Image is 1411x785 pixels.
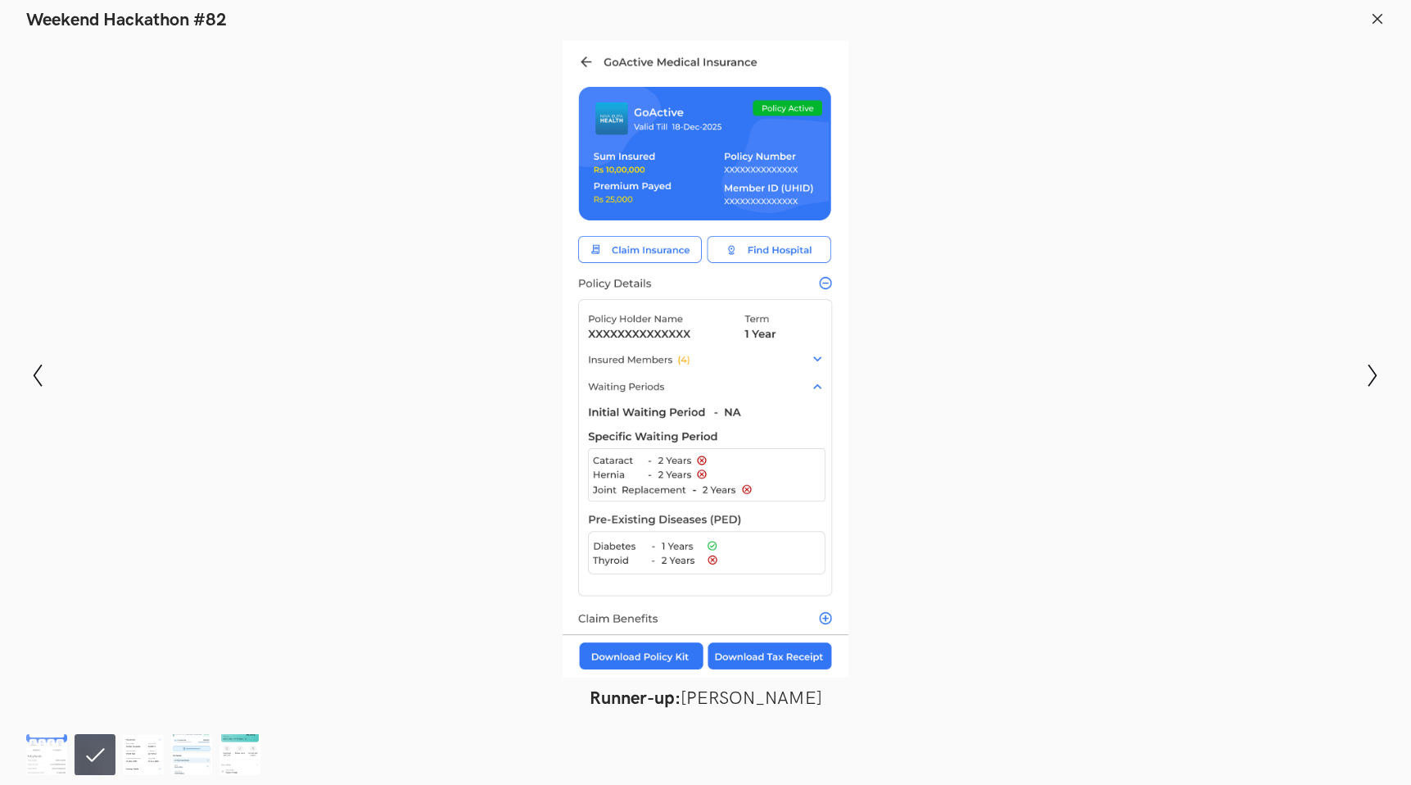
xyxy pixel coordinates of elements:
[219,734,260,775] img: Niva_Bupa_Redesign_-_Pulkit_Yadav.png
[171,734,212,775] img: Srinivasan_Policy_detailssss.png
[26,734,67,775] img: amruth-niva.png
[215,687,1197,710] figcaption: [PERSON_NAME]
[26,10,227,31] h1: Weekend Hackathon #82
[590,687,681,710] strong: Runner-up:
[123,734,164,775] img: UX_Challenge.png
